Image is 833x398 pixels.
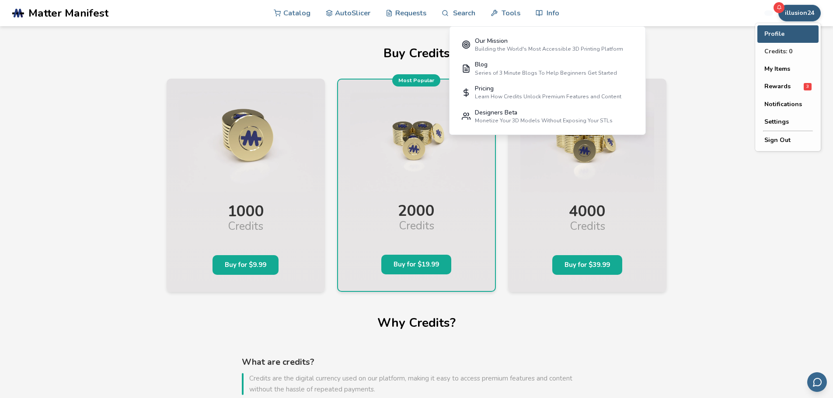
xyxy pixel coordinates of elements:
[475,118,613,124] div: Monetize Your 3D Models Without Exposing Your STLs
[242,373,592,395] span: Credits are the digital currency used on our platform, making it easy to access premium features ...
[350,194,483,220] div: 2000
[757,113,819,131] button: Settings
[475,109,613,116] div: Designers Beta
[456,104,639,128] a: Designers BetaMonetize Your 3D Models Without Exposing Your STLs
[475,85,621,92] div: Pricing
[350,93,483,192] img: Pro Pack
[456,33,639,57] a: Our MissionBuilding the World's Most Accessible 3D Printing Platform
[807,372,827,392] button: Send feedback via email
[757,25,819,43] button: Profile
[28,7,108,19] span: Matter Manifest
[179,220,313,242] div: Credits
[757,132,819,149] button: Sign Out
[755,23,821,151] div: illusion24
[475,70,617,76] div: Series of 3 Minute Blogs To Help Beginners Get Started
[350,220,483,241] div: Credits
[242,357,592,367] h3: What are credits?
[179,92,313,192] img: Starter Pack
[167,316,667,330] h1: Why Credits?
[552,255,622,275] button: Buy for $39.99
[456,80,639,104] a: PricingLearn How Credits Unlock Premium Features and Content
[456,57,639,81] a: BlogSeries of 3 Minute Blogs To Help Beginners Get Started
[757,43,819,60] button: Credits: 0
[167,47,667,60] h1: Buy Credits
[757,60,819,78] button: My Items
[804,83,812,90] span: 3
[475,93,621,100] div: Learn How Credits Unlock Premium Features and Content
[213,255,279,275] button: Buy for $9.99
[475,38,623,45] div: Our Mission
[381,255,451,274] button: Buy for $19.99
[520,220,655,242] div: Credits
[520,194,655,220] div: 4000
[475,61,617,68] div: Blog
[475,46,623,52] div: Building the World's Most Accessible 3D Printing Platform
[392,74,440,87] div: Most Popular
[764,83,791,90] span: Rewards
[778,5,821,21] button: illusion24
[764,101,802,108] span: Notifications
[179,194,313,220] div: 1000
[520,92,655,192] img: Premium Pack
